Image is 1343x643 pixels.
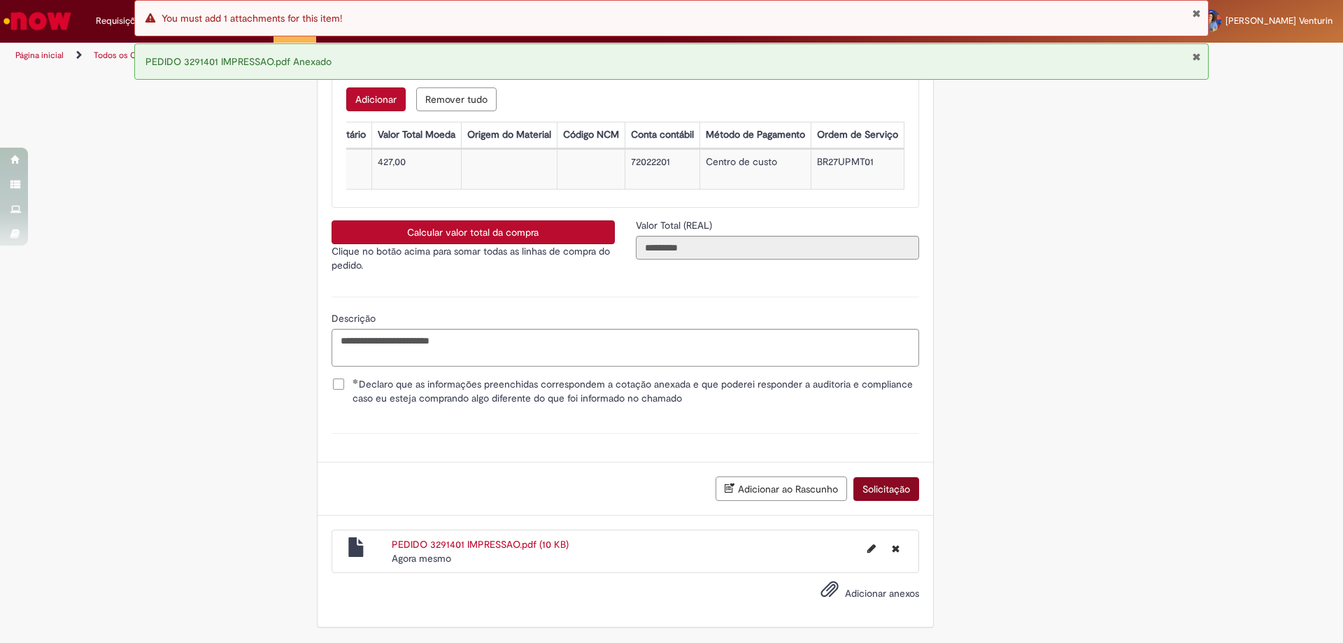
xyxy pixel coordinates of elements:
span: Obrigatório Preenchido [353,379,359,384]
td: 72022201 [625,150,699,190]
a: Página inicial [15,50,64,61]
button: Remove all rows for Lista de Itens [416,87,497,111]
button: Editar nome de arquivo PEDIDO 3291401 IMPRESSAO.pdf [859,537,884,560]
button: Adicionar anexos [817,577,842,609]
span: [PERSON_NAME] Venturin [1225,15,1333,27]
th: Conta contábil [625,122,699,148]
button: Fechar Notificação [1192,8,1201,19]
input: Valor Total (REAL) [636,236,919,260]
td: Centro de custo [699,150,811,190]
span: PEDIDO 3291401 IMPRESSAO.pdf Anexado [145,55,332,68]
button: Excluir PEDIDO 3291401 IMPRESSAO.pdf [883,537,908,560]
td: 427,00 [371,150,461,190]
span: Somente leitura - Valor Total (REAL) [636,219,715,232]
span: Agora mesmo [392,552,451,565]
span: Declaro que as informações preenchidas correspondem a cotação anexada e que poderei responder a a... [353,377,919,405]
time: 28/08/2025 13:04:27 [392,552,451,565]
button: Fechar Notificação [1192,51,1201,62]
img: ServiceNow [1,7,73,35]
a: PEDIDO 3291401 IMPRESSAO.pdf (10 KB) [392,538,569,551]
button: Solicitação [853,477,919,501]
span: Requisições [96,14,145,28]
th: Origem do Material [461,122,557,148]
textarea: Descrição [332,329,919,367]
button: Calcular valor total da compra [332,220,615,244]
th: Método de Pagamento [699,122,811,148]
label: Somente leitura - Valor Total (REAL) [636,218,715,232]
a: Todos os Catálogos [94,50,168,61]
th: Valor Total Moeda [371,122,461,148]
span: Adicionar anexos [845,587,919,600]
button: Add a row for Lista de Itens [346,87,406,111]
span: Descrição [332,312,378,325]
th: Ordem de Serviço [811,122,904,148]
th: Código NCM [557,122,625,148]
span: You must add 1 attachments for this item! [162,12,342,24]
p: Clique no botão acima para somar todas as linhas de compra do pedido. [332,244,615,272]
ul: Trilhas de página [10,43,885,69]
button: Adicionar ao Rascunho [716,476,847,501]
td: BR27UPMT01 [811,150,904,190]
